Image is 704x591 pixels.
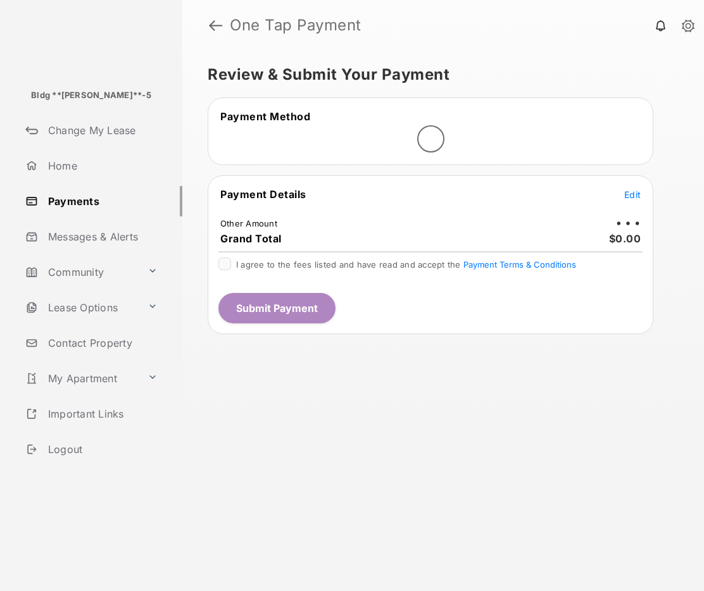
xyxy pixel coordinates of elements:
[230,18,361,33] strong: One Tap Payment
[20,257,142,287] a: Community
[20,151,182,181] a: Home
[20,292,142,323] a: Lease Options
[20,328,182,358] a: Contact Property
[220,188,306,201] span: Payment Details
[624,188,641,201] button: Edit
[609,232,641,245] span: $0.00
[220,218,278,229] td: Other Amount
[20,434,182,464] a: Logout
[236,259,576,270] span: I agree to the fees listed and have read and accept the
[20,221,182,252] a: Messages & Alerts
[31,89,151,102] p: Bldg **[PERSON_NAME]**-5
[20,115,182,146] a: Change My Lease
[20,363,142,394] a: My Apartment
[20,399,163,429] a: Important Links
[218,293,336,323] button: Submit Payment
[220,110,310,123] span: Payment Method
[624,189,641,200] span: Edit
[208,67,669,82] h5: Review & Submit Your Payment
[20,186,182,216] a: Payments
[463,259,576,270] button: I agree to the fees listed and have read and accept the
[220,232,282,245] span: Grand Total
